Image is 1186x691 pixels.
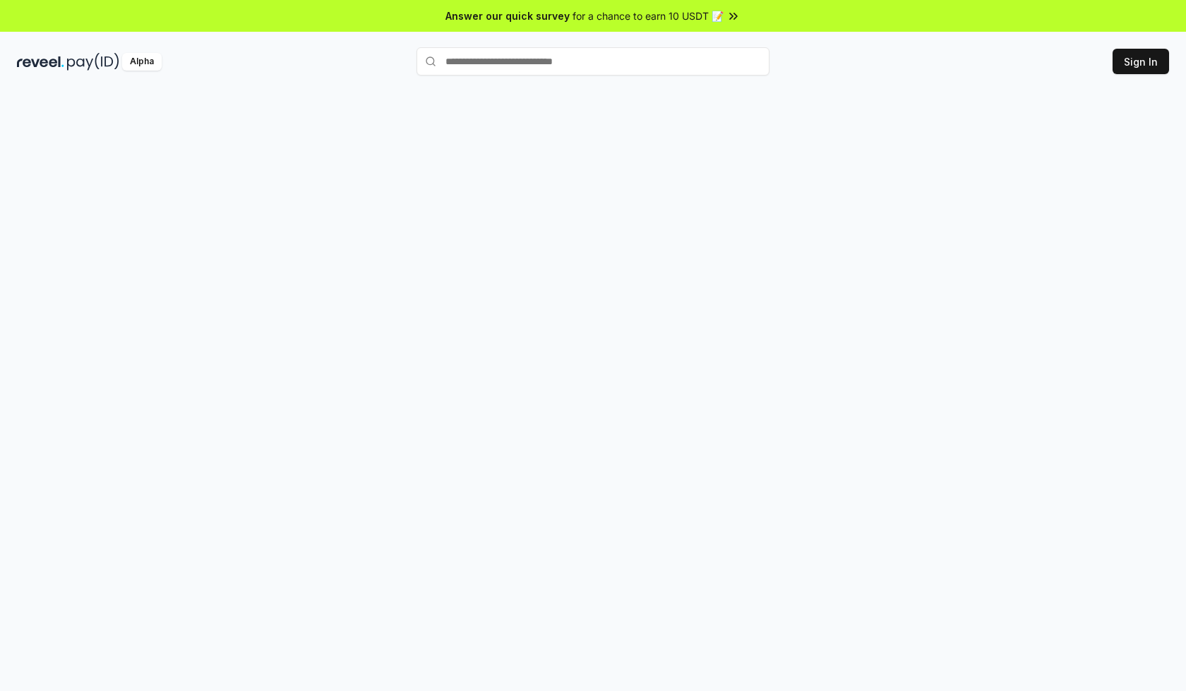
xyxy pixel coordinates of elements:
[67,53,119,71] img: pay_id
[1113,49,1169,74] button: Sign In
[445,8,570,23] span: Answer our quick survey
[573,8,724,23] span: for a chance to earn 10 USDT 📝
[122,53,162,71] div: Alpha
[17,53,64,71] img: reveel_dark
